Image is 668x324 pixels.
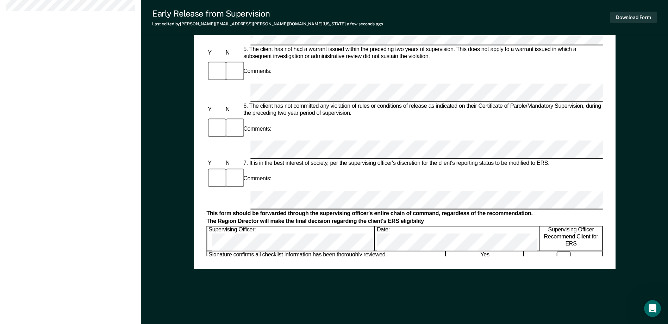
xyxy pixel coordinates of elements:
[242,125,273,132] div: Comments:
[207,226,375,251] div: Supervising Officer:
[242,103,603,117] div: 6. The client has not committed any violation of rules or conditions of release as indicated on t...
[347,21,383,26] span: a few seconds ago
[206,49,224,56] div: Y
[644,300,661,317] iframe: Intercom live chat
[224,160,242,167] div: N
[206,210,603,217] div: This form should be forwarded through the supervising officer's entire chain of command, regardle...
[152,8,383,19] div: Early Release from Supervision
[206,218,603,225] div: The Region Director will make the final decision regarding the client's ERS eligibility
[446,251,524,266] div: Yes
[242,68,273,75] div: Comments:
[540,226,603,251] div: Supervising Officer Recommend Client for ERS
[207,251,445,266] div: Signature confirms all checklist information has been thoroughly reviewed.
[242,160,603,167] div: 7. It is in the best interest of society, per the supervising officer's discretion for the client...
[375,226,539,251] div: Date:
[224,106,242,113] div: N
[610,12,657,23] button: Download Form
[152,21,383,26] div: Last edited by [PERSON_NAME][EMAIL_ADDRESS][PERSON_NAME][DOMAIN_NAME][US_STATE]
[242,46,603,60] div: 5. The client has not had a warrant issued within the preceding two years of supervision. This do...
[206,160,224,167] div: Y
[224,49,242,56] div: N
[206,106,224,113] div: Y
[242,175,273,182] div: Comments:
